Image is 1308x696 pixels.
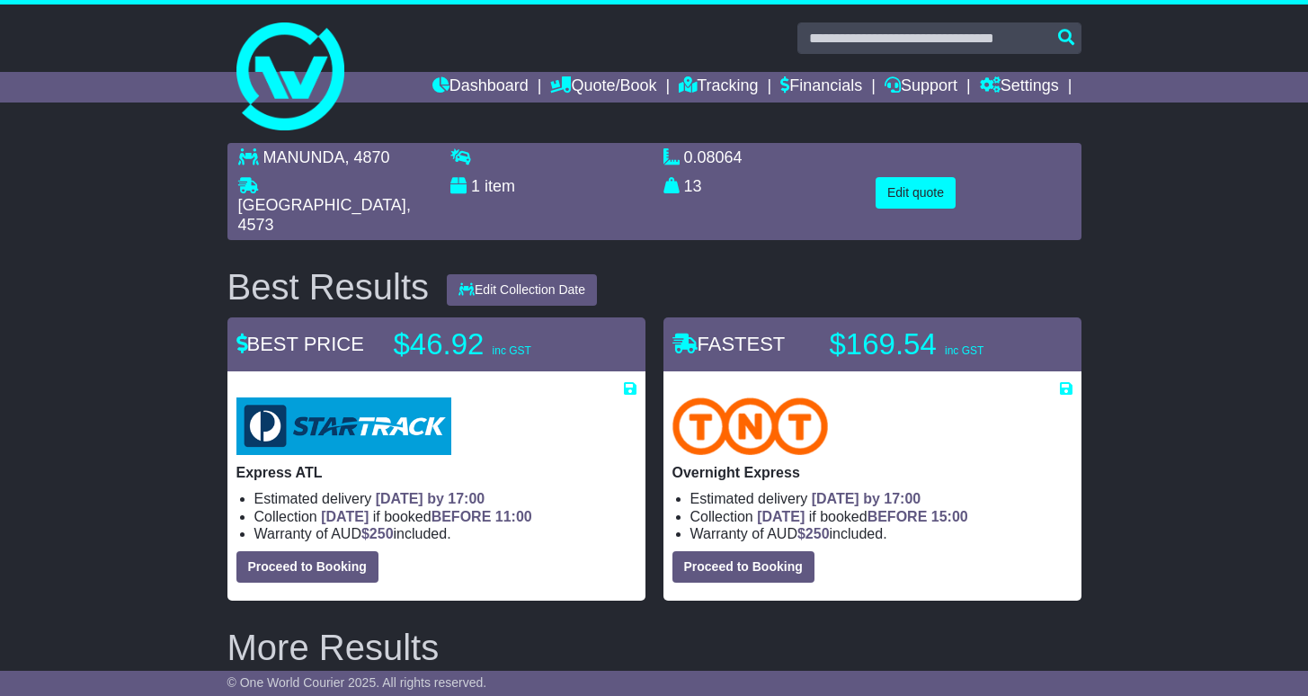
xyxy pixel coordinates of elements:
span: 11:00 [495,509,532,524]
span: BEFORE [432,509,492,524]
span: BEST PRICE [236,333,364,355]
span: © One World Courier 2025. All rights reserved. [227,675,487,690]
div: Best Results [218,267,439,307]
a: Settings [980,72,1059,103]
button: Proceed to Booking [672,551,814,583]
li: Warranty of AUD included. [690,525,1072,542]
li: Warranty of AUD included. [254,525,636,542]
span: 13 [684,177,702,195]
span: [DATE] by 17:00 [812,491,921,506]
a: Quote/Book [550,72,656,103]
img: StarTrack: Express ATL [236,397,451,455]
span: , 4573 [238,196,411,234]
span: MANUNDA [263,148,345,166]
p: $46.92 [394,326,618,362]
span: BEFORE [868,509,928,524]
p: Overnight Express [672,464,1072,481]
a: Financials [780,72,862,103]
span: 250 [369,526,394,541]
span: [DATE] [321,509,369,524]
span: [DATE] [757,509,805,524]
span: FASTEST [672,333,786,355]
a: Tracking [679,72,758,103]
li: Collection [690,508,1072,525]
span: $ [797,526,830,541]
p: $169.54 [830,326,1054,362]
span: $ [361,526,394,541]
span: 0.08064 [684,148,743,166]
span: 1 [471,177,480,195]
li: Estimated delivery [254,490,636,507]
p: Express ATL [236,464,636,481]
span: if booked [321,509,531,524]
li: Estimated delivery [690,490,1072,507]
span: [GEOGRAPHIC_DATA] [238,196,406,214]
button: Proceed to Booking [236,551,378,583]
span: inc GST [945,344,983,357]
button: Edit Collection Date [447,274,597,306]
button: Edit quote [876,177,956,209]
img: TNT Domestic: Overnight Express [672,397,829,455]
a: Dashboard [432,72,529,103]
span: 250 [805,526,830,541]
li: Collection [254,508,636,525]
a: Support [885,72,957,103]
span: 15:00 [931,509,968,524]
h2: More Results [227,628,1081,667]
span: inc GST [493,344,531,357]
span: [DATE] by 17:00 [376,491,485,506]
span: item [485,177,515,195]
span: , 4870 [345,148,390,166]
span: if booked [757,509,967,524]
